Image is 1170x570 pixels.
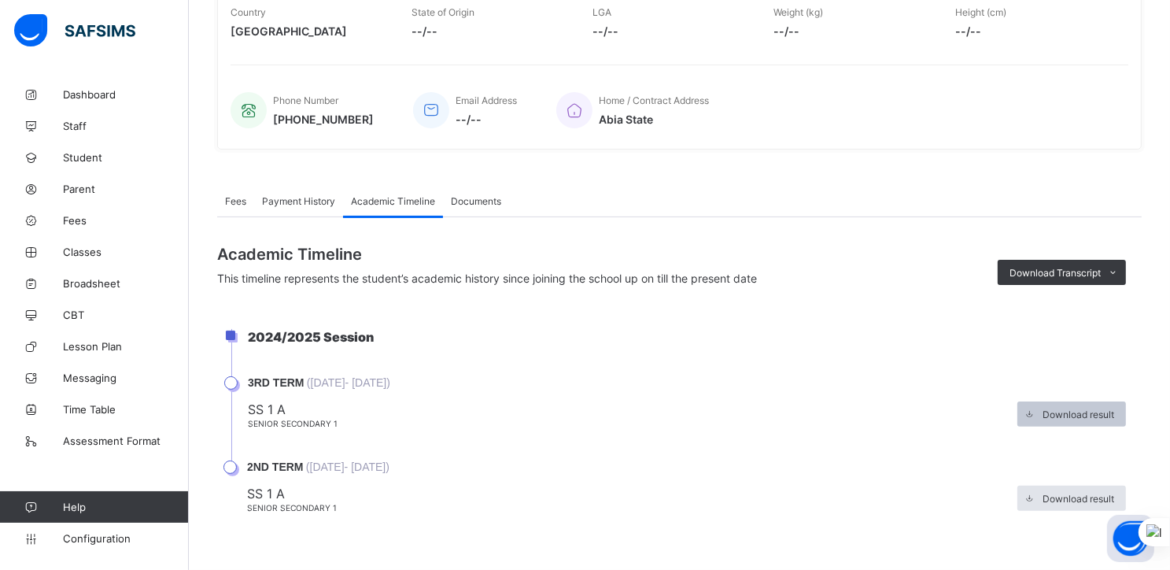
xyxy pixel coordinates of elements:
[63,309,189,321] span: CBT
[1107,515,1154,562] button: Open asap
[412,6,474,18] span: State of Origin
[1009,267,1101,279] span: Download Transcript
[63,151,189,164] span: Student
[63,120,189,132] span: Staff
[262,195,335,207] span: Payment History
[14,14,135,47] img: safsims
[217,272,757,285] span: This timeline represents the student’s academic history since joining the school up on till the p...
[248,419,338,428] span: Senior Secondary 1
[306,461,389,473] span: ( [DATE] - [DATE] )
[63,532,188,545] span: Configuration
[774,6,824,18] span: Weight (kg)
[247,486,1009,502] span: SS 1 A
[63,501,188,513] span: Help
[456,113,517,126] span: --/--
[63,277,189,290] span: Broadsheet
[63,214,189,227] span: Fees
[63,340,189,353] span: Lesson Plan
[1043,493,1114,505] span: Download result
[248,376,304,389] span: 3RD TERM
[451,195,501,207] span: Documents
[247,461,304,473] span: 2ND TERM
[456,94,517,106] span: Email Address
[63,183,189,195] span: Parent
[248,402,1009,417] span: SS 1 A
[63,88,189,101] span: Dashboard
[273,113,374,126] span: [PHONE_NUMBER]
[412,24,569,38] span: --/--
[248,329,374,345] span: 2024/2025 Session
[247,503,337,513] span: Senior Secondary 1
[599,94,709,106] span: Home / Contract Address
[231,24,388,38] span: [GEOGRAPHIC_DATA]
[63,372,189,384] span: Messaging
[231,6,266,18] span: Country
[955,24,1113,38] span: --/--
[63,403,189,416] span: Time Table
[273,94,338,106] span: Phone Number
[774,24,932,38] span: --/--
[1043,409,1114,420] span: Download result
[63,246,189,258] span: Classes
[592,24,750,38] span: --/--
[63,435,189,447] span: Assessment Format
[955,6,1006,18] span: Height (cm)
[307,376,390,389] span: ( [DATE] - [DATE] )
[225,195,246,207] span: Fees
[217,245,990,264] span: Academic Timeline
[599,113,709,126] span: Abia State
[592,6,611,18] span: LGA
[351,195,435,207] span: Academic Timeline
